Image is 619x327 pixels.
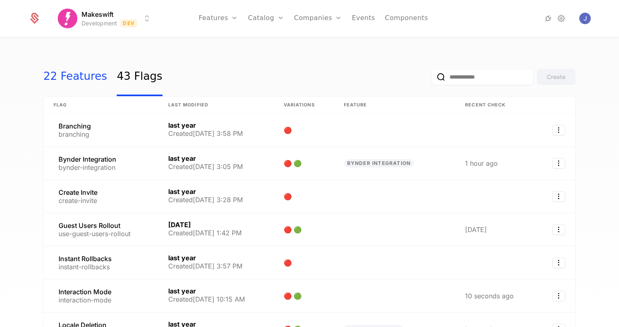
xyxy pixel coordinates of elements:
[117,58,162,96] a: 43 Flags
[579,13,591,24] button: Open user button
[158,97,274,114] th: Last Modified
[455,97,536,114] th: Recent check
[543,14,553,23] a: Integrations
[552,291,565,301] button: Select action
[120,19,137,27] span: Dev
[547,73,565,81] div: Create
[274,97,334,114] th: Variations
[58,9,77,28] img: Makeswift
[552,224,565,235] button: Select action
[334,97,456,114] th: Feature
[43,58,107,96] a: 22 Features
[60,9,152,27] button: Select environment
[552,191,565,202] button: Select action
[552,125,565,135] button: Select action
[44,97,158,114] th: Flag
[81,9,113,19] span: Makeswift
[552,257,565,268] button: Select action
[579,13,591,24] img: Joseph Lukemire
[552,158,565,169] button: Select action
[556,14,566,23] a: Settings
[537,69,576,85] button: Create
[81,19,117,27] div: Development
